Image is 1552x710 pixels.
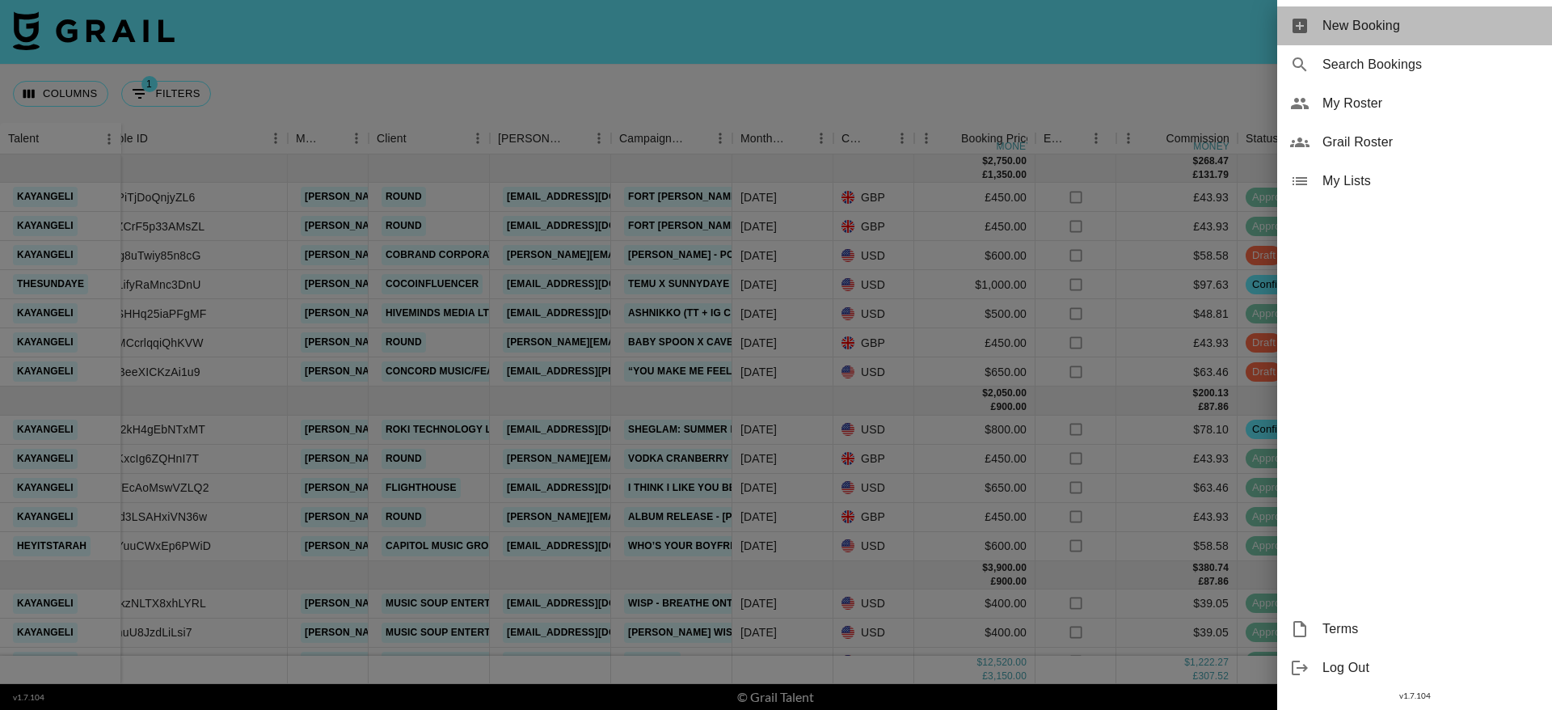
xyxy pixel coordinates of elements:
[1277,6,1552,45] div: New Booking
[1277,649,1552,687] div: Log Out
[1322,133,1539,152] span: Grail Roster
[1322,171,1539,191] span: My Lists
[1277,687,1552,704] div: v 1.7.104
[1322,619,1539,639] span: Terms
[1277,610,1552,649] div: Terms
[1322,16,1539,36] span: New Booking
[1322,658,1539,678] span: Log Out
[1277,84,1552,123] div: My Roster
[1322,55,1539,74] span: Search Bookings
[1277,162,1552,201] div: My Lists
[1277,45,1552,84] div: Search Bookings
[1322,94,1539,113] span: My Roster
[1277,123,1552,162] div: Grail Roster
